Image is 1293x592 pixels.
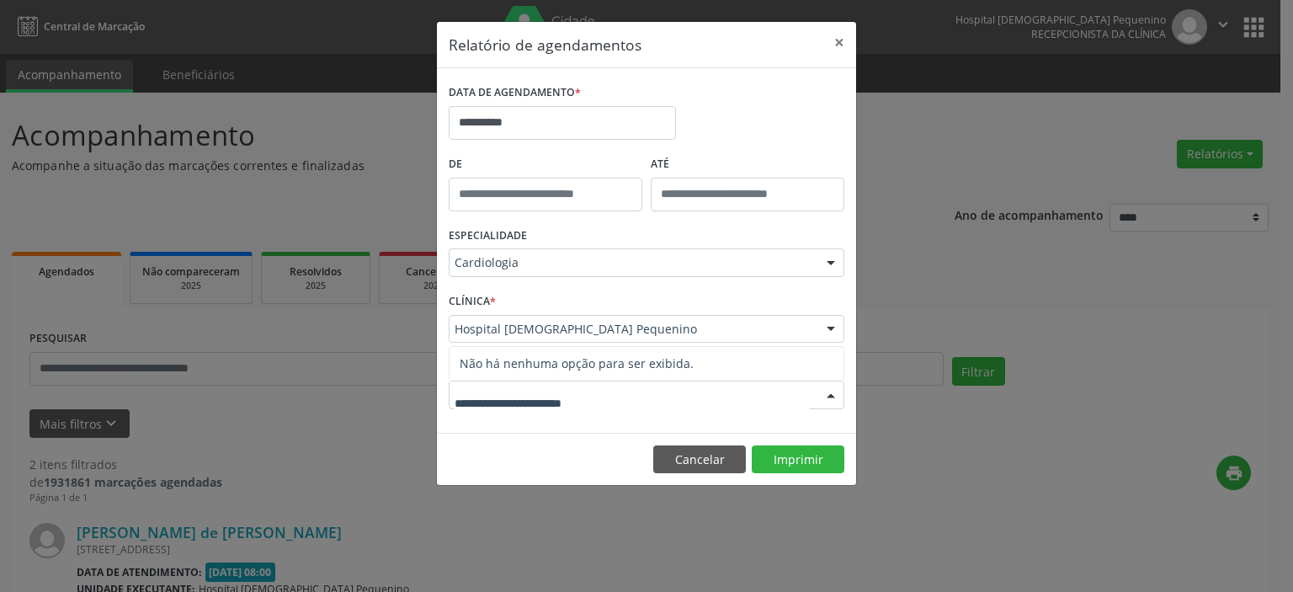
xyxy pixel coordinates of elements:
[822,22,856,63] button: Close
[449,223,527,249] label: ESPECIALIDADE
[449,34,641,56] h5: Relatório de agendamentos
[449,80,581,106] label: DATA DE AGENDAMENTO
[450,347,843,381] span: Não há nenhuma opção para ser exibida.
[455,321,810,338] span: Hospital [DEMOGRAPHIC_DATA] Pequenino
[455,254,810,271] span: Cardiologia
[752,445,844,474] button: Imprimir
[653,445,746,474] button: Cancelar
[651,152,844,178] label: ATÉ
[449,152,642,178] label: De
[449,289,496,315] label: CLÍNICA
